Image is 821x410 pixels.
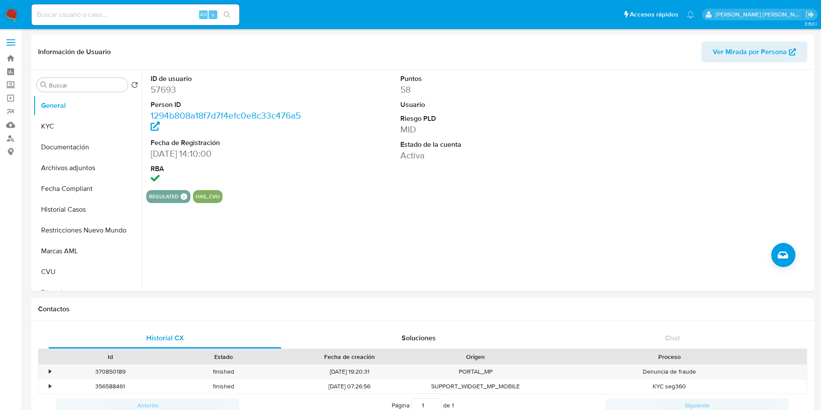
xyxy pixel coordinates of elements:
[33,261,142,282] button: CVU
[713,42,787,62] span: Ver Mirada por Persona
[400,123,558,136] dd: MID
[400,114,558,123] dt: Riesgo PLD
[805,10,815,19] a: Salir
[151,100,309,110] dt: Person ID
[33,137,142,158] button: Documentación
[33,116,142,137] button: KYC
[212,10,214,19] span: s
[40,81,47,88] button: Buscar
[38,48,111,56] h1: Información de Usuario
[38,305,807,313] h1: Contactos
[33,158,142,178] button: Archivos adjuntos
[400,149,558,161] dd: Activa
[33,282,142,303] button: Direcciones
[400,84,558,96] dd: 58
[49,81,124,89] input: Buscar
[33,199,142,220] button: Historial Casos
[630,10,678,19] span: Accesos rápidos
[419,365,532,379] div: PORTAL_MP
[402,333,436,343] span: Soluciones
[33,95,142,116] button: General
[196,195,220,198] button: has_cvu
[131,81,138,91] button: Volver al orden por defecto
[151,74,309,84] dt: ID de usuario
[532,379,807,394] div: KYC seg360
[280,379,419,394] div: [DATE] 07:26:56
[151,84,309,96] dd: 57693
[452,401,454,410] span: 1
[715,10,803,19] p: sandra.helbardt@mercadolibre.com
[54,365,167,379] div: 370850189
[532,365,807,379] div: Denuncia de fraude
[33,220,142,241] button: Restricciones Nuevo Mundo
[200,10,207,19] span: Alt
[665,333,680,343] span: Chat
[33,241,142,261] button: Marcas AML
[151,164,309,174] dt: RBA
[167,379,280,394] div: finished
[167,365,280,379] div: finished
[400,100,558,110] dt: Usuario
[702,42,807,62] button: Ver Mirada por Persona
[173,352,274,361] div: Estado
[60,352,161,361] div: Id
[687,11,694,18] a: Notificaciones
[218,9,236,21] button: search-icon
[280,365,419,379] div: [DATE] 19:20:31
[149,195,179,198] button: regulated
[151,148,309,160] dd: [DATE] 14:10:00
[32,9,239,20] input: Buscar usuario o caso...
[151,109,301,134] a: 1294b808a18f7d7f4efc0e8c33c476a5
[49,368,51,376] div: •
[287,352,413,361] div: Fecha de creación
[419,379,532,394] div: SUPPORT_WIDGET_MP_MOBILE
[400,74,558,84] dt: Puntos
[33,178,142,199] button: Fecha Compliant
[146,333,184,343] span: Historial CX
[425,352,526,361] div: Origen
[400,140,558,149] dt: Estado de la cuenta
[538,352,801,361] div: Proceso
[49,382,51,391] div: •
[54,379,167,394] div: 356588461
[151,138,309,148] dt: Fecha de Registración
